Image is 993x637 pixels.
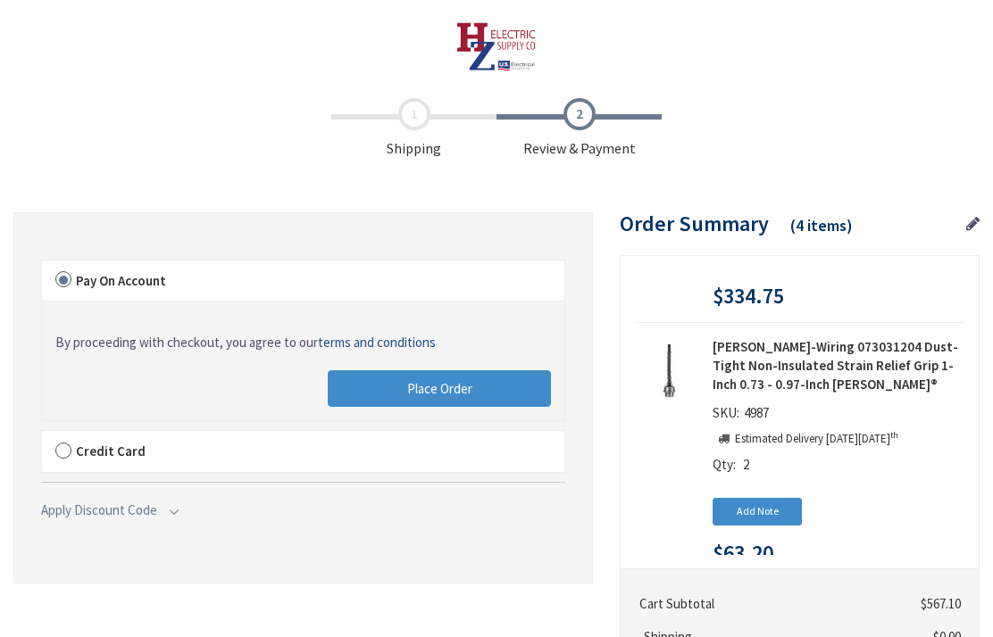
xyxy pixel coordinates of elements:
th: Cart Subtotal [636,587,896,620]
span: 2 [743,456,749,473]
strong: [PERSON_NAME]-Wiring 073031204 Dust-Tight Non-Insulated Strain Relief Grip 1-Inch 0.73 - 0.97-Inc... [713,337,965,394]
img: Hubbell-Wiring 073031204 Dust-Tight Non-Insulated Strain Relief Grip 1-Inch 0.73 - 0.97-Inch Kell... [641,344,697,400]
div: SKU: [713,403,773,428]
span: Review & Payment [496,98,662,159]
span: $567.10 [921,595,961,612]
span: terms and conditions [318,334,436,351]
span: Order Summary [620,210,769,237]
span: (4 items) [790,215,853,236]
p: Estimated Delivery [DATE][DATE] [713,431,898,448]
span: By proceeding with checkout, you agree to our [55,334,436,351]
span: $63.20 [713,542,773,565]
button: Place Order [328,370,551,408]
sup: th [890,429,898,441]
span: Qty [713,456,733,473]
span: Place Order [407,380,472,397]
span: 4987 [739,404,773,421]
span: Shipping [331,98,496,159]
span: Apply Discount Code [41,501,157,518]
span: $334.75 [713,285,784,308]
a: By proceeding with checkout, you agree to ourterms and conditions [55,333,436,352]
span: Pay On Account [76,272,166,289]
img: HZ Electric Supply [456,22,538,71]
span: Credit Card [76,443,146,459]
